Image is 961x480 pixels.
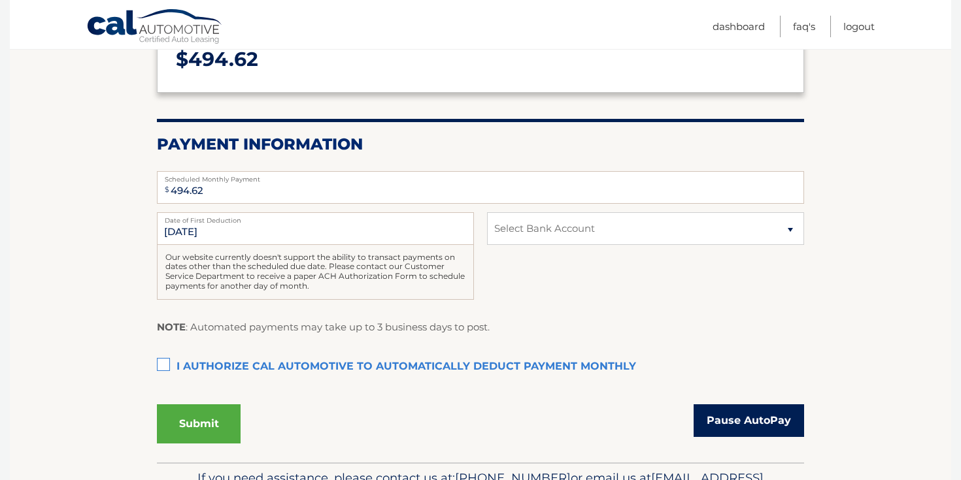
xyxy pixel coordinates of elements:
input: Payment Amount [157,171,804,204]
label: Date of First Deduction [157,212,474,223]
span: $ [161,175,173,204]
p: $ [176,42,785,77]
input: Payment Date [157,212,474,245]
p: : Automated payments may take up to 3 business days to post. [157,319,490,336]
label: I authorize cal automotive to automatically deduct payment monthly [157,354,804,380]
a: FAQ's [793,16,815,37]
a: Cal Automotive [86,8,224,46]
a: Dashboard [713,16,765,37]
div: Our website currently doesn't support the ability to transact payments on dates other than the sc... [157,245,474,300]
span: 494.62 [188,47,258,71]
a: Pause AutoPay [694,404,804,437]
h2: Payment Information [157,135,804,154]
strong: NOTE [157,321,186,333]
button: Submit [157,404,241,443]
a: Logout [843,16,875,37]
label: Scheduled Monthly Payment [157,171,804,182]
